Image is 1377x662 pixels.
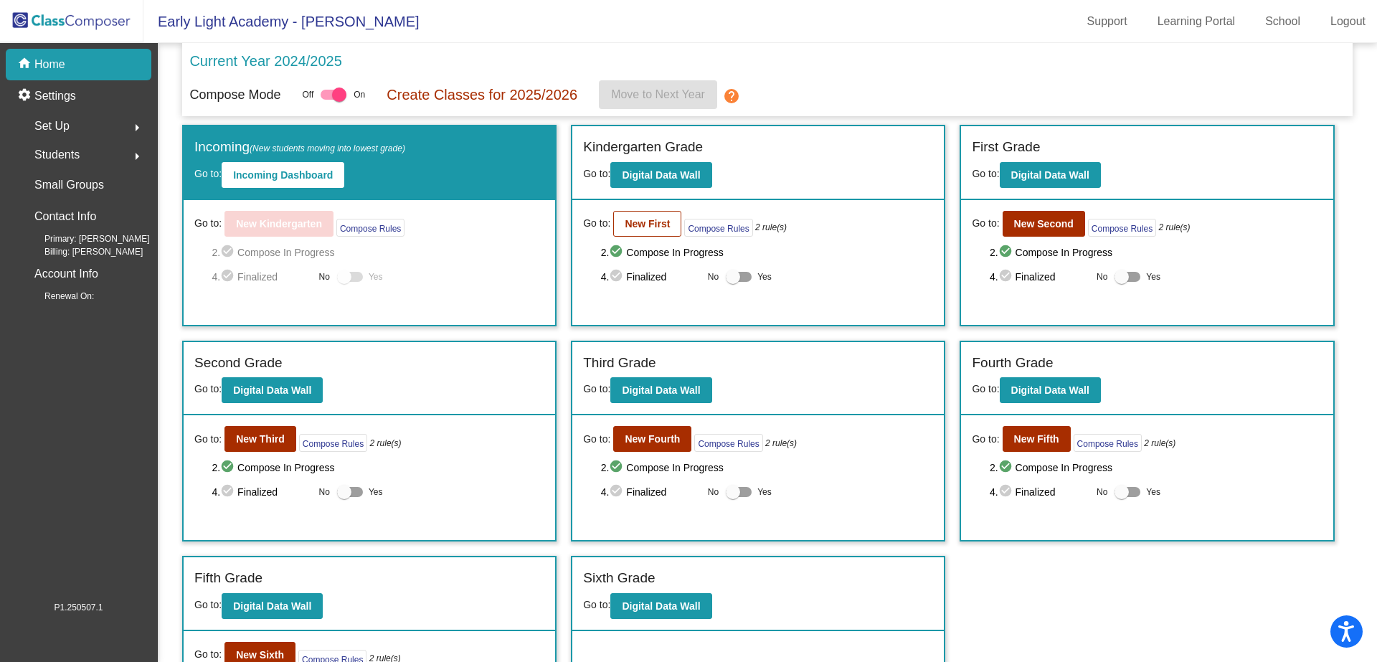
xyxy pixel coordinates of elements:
span: Go to: [972,216,999,231]
span: On [354,88,365,101]
p: Create Classes for 2025/2026 [387,84,577,105]
mat-icon: home [17,56,34,73]
b: New First [625,218,670,230]
span: 2. Compose In Progress [212,244,544,261]
p: Account Info [34,264,98,284]
mat-icon: help [723,88,740,105]
button: Compose Rules [336,219,404,237]
span: Go to: [194,432,222,447]
label: Sixth Grade [583,568,655,589]
button: Compose Rules [1074,434,1142,452]
label: Third Grade [583,353,656,374]
span: Go to: [194,216,222,231]
label: First Grade [972,137,1040,158]
span: Go to: [972,168,999,179]
a: Support [1076,10,1139,33]
button: Compose Rules [1088,219,1156,237]
span: No [1097,486,1107,498]
i: 2 rule(s) [755,221,787,234]
span: Go to: [583,168,610,179]
span: No [708,486,719,498]
mat-icon: check_circle [998,268,1016,285]
span: Go to: [583,599,610,610]
mat-icon: check_circle [220,459,237,476]
mat-icon: settings [17,88,34,105]
button: Digital Data Wall [1000,162,1101,188]
b: Digital Data Wall [622,169,700,181]
span: Go to: [194,599,222,610]
span: Go to: [972,432,999,447]
span: (New students moving into lowest grade) [250,143,405,153]
button: Compose Rules [684,219,752,237]
label: Second Grade [194,353,283,374]
span: 4. Finalized [990,483,1089,501]
span: Early Light Academy - [PERSON_NAME] [143,10,420,33]
button: Digital Data Wall [610,377,711,403]
span: Yes [757,483,772,501]
button: New Fifth [1003,426,1071,452]
span: 4. Finalized [990,268,1089,285]
span: No [319,270,330,283]
span: Go to: [194,383,222,394]
button: New Kindergarten [224,211,333,237]
span: Renewal On: [22,290,94,303]
span: Go to: [583,383,610,394]
button: Compose Rules [299,434,367,452]
p: Compose Mode [189,85,280,105]
button: New Second [1003,211,1085,237]
span: Go to: [583,216,610,231]
i: 2 rule(s) [1159,221,1191,234]
button: Digital Data Wall [1000,377,1101,403]
span: Go to: [194,647,222,662]
button: New Third [224,426,296,452]
span: Go to: [972,383,999,394]
i: 2 rule(s) [370,437,402,450]
mat-icon: check_circle [998,459,1016,476]
a: School [1254,10,1312,33]
button: New Fourth [613,426,691,452]
button: Incoming Dashboard [222,162,344,188]
span: 2. Compose In Progress [990,459,1322,476]
span: 2. Compose In Progress [212,459,544,476]
mat-icon: check_circle [609,483,626,501]
span: No [1097,270,1107,283]
span: 4. Finalized [601,268,701,285]
span: No [708,270,719,283]
b: Digital Data Wall [233,600,311,612]
span: Yes [1146,268,1160,285]
p: Settings [34,88,76,105]
p: Small Groups [34,175,104,195]
span: Move to Next Year [611,88,705,100]
span: 2. Compose In Progress [601,244,934,261]
button: Digital Data Wall [610,593,711,619]
span: Off [302,88,313,101]
b: Digital Data Wall [1011,384,1089,396]
span: 4. Finalized [601,483,701,501]
mat-icon: check_circle [609,244,626,261]
button: Compose Rules [694,434,762,452]
b: New Fourth [625,433,680,445]
button: Digital Data Wall [610,162,711,188]
button: Digital Data Wall [222,593,323,619]
p: Contact Info [34,207,96,227]
mat-icon: check_circle [220,268,237,285]
b: New Sixth [236,649,284,661]
label: Fourth Grade [972,353,1053,374]
span: Yes [757,268,772,285]
label: Incoming [194,137,405,158]
mat-icon: check_circle [998,483,1016,501]
mat-icon: check_circle [220,244,237,261]
b: Digital Data Wall [622,600,700,612]
mat-icon: check_circle [609,268,626,285]
b: Digital Data Wall [233,384,311,396]
a: Logout [1319,10,1377,33]
span: 4. Finalized [212,483,311,501]
span: Yes [369,483,383,501]
span: Set Up [34,116,70,136]
b: Digital Data Wall [622,384,700,396]
mat-icon: arrow_right [128,148,146,165]
span: Yes [1146,483,1160,501]
a: Learning Portal [1146,10,1247,33]
span: 2. Compose In Progress [601,459,934,476]
label: Fifth Grade [194,568,262,589]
